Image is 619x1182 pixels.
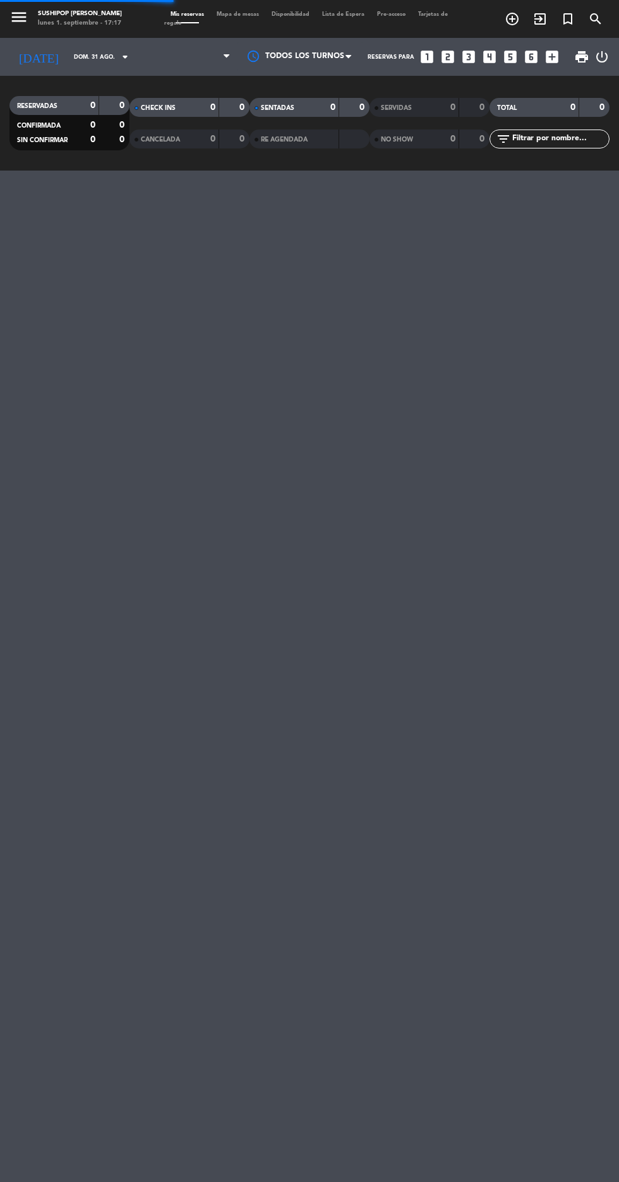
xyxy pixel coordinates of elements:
span: TOTAL [497,105,517,111]
i: looks_3 [460,49,477,65]
i: filter_list [496,131,511,147]
div: lunes 1. septiembre - 17:17 [38,19,122,28]
span: Pre-acceso [371,11,412,17]
strong: 0 [479,135,487,143]
input: Filtrar por nombre... [511,132,609,146]
span: print [574,49,589,64]
strong: 0 [359,103,367,112]
i: looks_5 [502,49,519,65]
strong: 0 [119,135,127,144]
span: RE AGENDADA [261,136,308,143]
span: RESERVADAS [17,103,57,109]
i: looks_4 [481,49,498,65]
strong: 0 [119,101,127,110]
div: Sushipop [PERSON_NAME] [38,9,122,19]
span: Reservas para [368,54,414,61]
i: menu [9,8,28,27]
span: CANCELADA [141,136,180,143]
strong: 0 [119,121,127,130]
strong: 0 [239,103,247,112]
strong: 0 [210,103,215,112]
div: LOG OUT [594,38,610,76]
strong: 0 [210,135,215,143]
i: add_box [544,49,560,65]
span: CONFIRMADA [17,123,61,129]
i: power_settings_new [594,49,610,64]
strong: 0 [479,103,487,112]
i: looks_two [440,49,456,65]
strong: 0 [90,101,95,110]
i: turned_in_not [560,11,575,27]
i: looks_6 [523,49,539,65]
i: arrow_drop_down [117,49,133,64]
i: exit_to_app [532,11,548,27]
i: search [588,11,603,27]
span: Disponibilidad [265,11,316,17]
span: NO SHOW [381,136,413,143]
i: [DATE] [9,44,68,69]
button: menu [9,8,28,30]
strong: 0 [570,103,575,112]
strong: 0 [90,135,95,144]
strong: 0 [90,121,95,130]
i: add_circle_outline [505,11,520,27]
strong: 0 [450,135,455,143]
span: SIN CONFIRMAR [17,137,68,143]
strong: 0 [239,135,247,143]
span: Lista de Espera [316,11,371,17]
strong: 0 [450,103,455,112]
span: SERVIDAS [381,105,412,111]
span: Mapa de mesas [210,11,265,17]
span: Mis reservas [164,11,210,17]
span: CHECK INS [141,105,176,111]
span: SENTADAS [261,105,294,111]
strong: 0 [330,103,335,112]
strong: 0 [599,103,607,112]
i: looks_one [419,49,435,65]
